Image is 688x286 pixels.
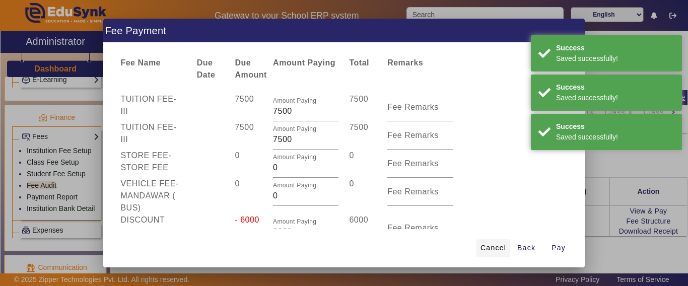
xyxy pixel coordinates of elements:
[542,239,575,257] button: Pay
[273,219,316,225] mat-label: Amount Paying
[344,214,382,242] div: 6000
[387,103,439,111] mat-label: Fee Remarks
[115,178,191,214] div: VEHICLE FEE - MANDAWAR ( BUS)
[344,121,382,150] div: 7500
[344,178,382,214] div: 0
[197,58,216,79] b: Due Date
[387,131,439,139] mat-label: Fee Remarks
[273,162,338,174] input: Amount Paying
[556,121,674,132] div: Success
[273,105,338,117] input: Amount Paying
[387,224,439,232] mat-label: Fee Remarks
[552,243,566,253] span: Pay
[556,93,674,103] div: Saved successfully!
[273,133,338,146] input: Amount Paying
[103,19,585,42] h1: Fee Payment
[480,243,506,253] span: Cancel
[273,154,316,161] mat-label: Amount Paying
[476,239,510,257] button: Cancel
[273,58,335,67] b: Amount Paying
[556,132,674,142] div: Saved successfully!
[273,190,338,202] input: Amount Paying
[273,182,316,189] mat-label: Amount Paying
[510,239,542,257] button: Back
[556,82,674,93] div: Success
[273,98,316,104] mat-label: Amount Paying
[235,123,254,131] span: 7500
[235,179,239,188] span: 0
[387,58,423,67] b: Remarks
[115,121,191,150] div: TUITION FEE - III
[120,58,161,67] b: Fee Name
[115,93,191,121] div: TUITION FEE - III
[387,159,439,168] mat-label: Fee Remarks
[115,214,191,242] div: DISCOUNT
[273,126,316,132] mat-label: Amount Paying
[235,216,259,224] span: - 6000
[235,58,266,79] b: Due Amount
[556,53,674,64] div: Saved successfully!
[344,150,382,178] div: 0
[235,151,239,160] span: 0
[387,187,439,196] mat-label: Fee Remarks
[273,226,338,238] input: Amount Paying
[349,58,369,67] b: Total
[115,150,191,178] div: STORE FEE - STORE FEE
[556,43,674,53] div: Success
[344,93,382,121] div: 7500
[517,243,535,253] span: Back
[235,95,254,103] span: 7500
